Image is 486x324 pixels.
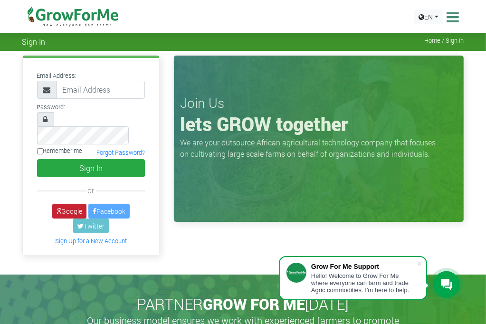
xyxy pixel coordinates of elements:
p: We are your outsource African agricultural technology company that focuses on cultivating large s... [180,137,441,160]
a: EN [414,10,443,24]
h3: Join Us [180,95,457,111]
label: Email Address: [37,71,77,80]
div: Hello! Welcome to Grow For Me where everyone can farm and trade Agric commodities. I'm here to help. [311,272,417,294]
input: Email Address [57,81,145,99]
input: Remember me [37,148,43,154]
span: Home / Sign In [425,37,464,44]
button: Sign In [37,159,145,177]
a: Sign Up for a New Account [55,237,127,245]
label: Password: [37,103,66,112]
span: Sign In [22,37,46,46]
div: or [37,185,145,196]
label: Remember me [37,146,83,155]
div: Grow For Me Support [311,263,417,270]
h2: PARTNER [DATE] [26,295,460,313]
a: Forgot Password? [96,149,145,156]
a: Google [52,204,86,219]
h1: lets GROW together [180,113,457,135]
span: GROW FOR ME [203,294,305,314]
